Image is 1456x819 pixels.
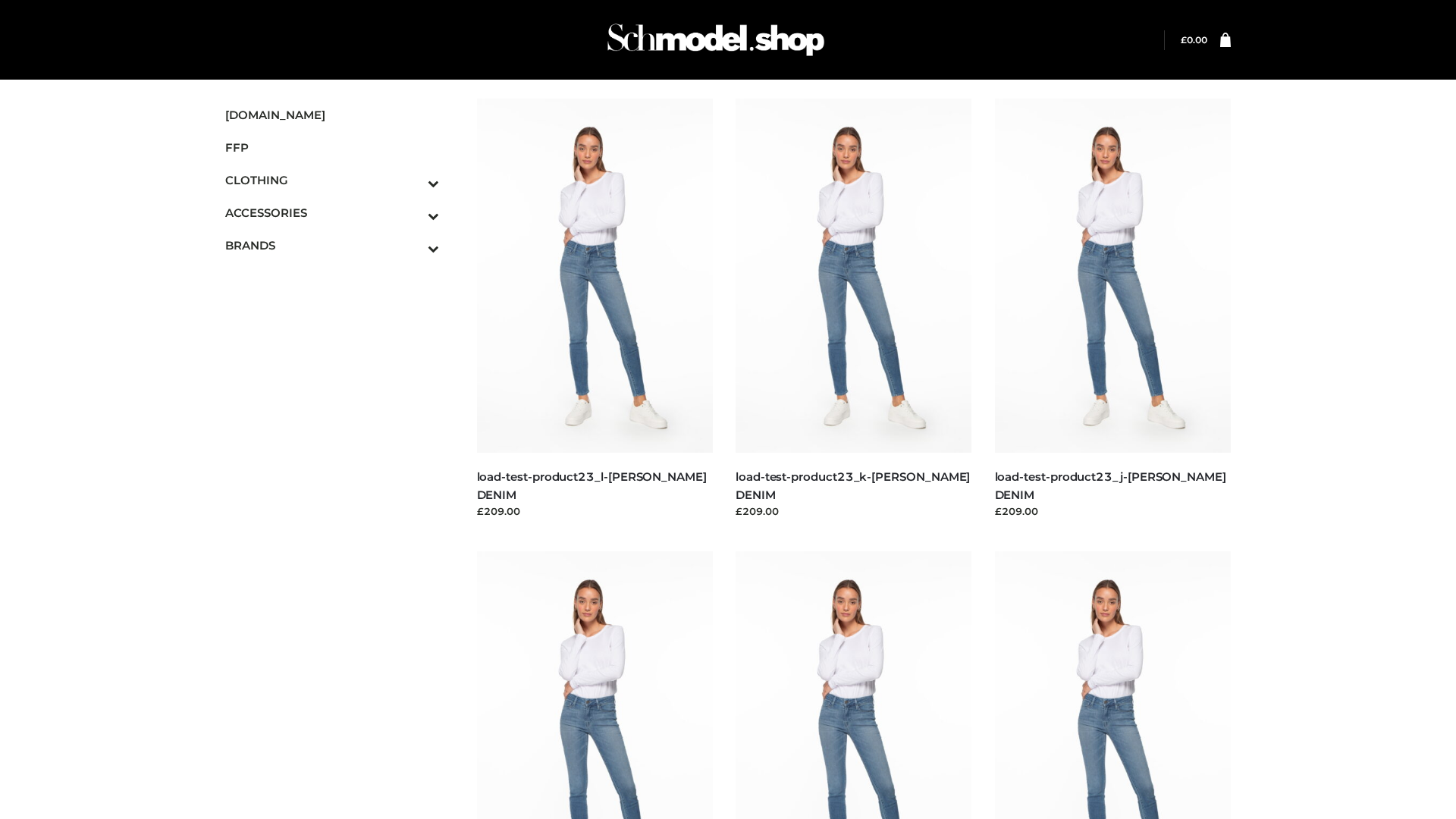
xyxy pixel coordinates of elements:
bdi: 0.00 [1181,34,1207,45]
button: Toggle Submenu [386,196,439,229]
img: Schmodel Admin 964 [602,10,830,70]
a: FFP [225,131,439,164]
span: BRANDS [225,237,439,254]
a: BRANDSToggle Submenu [225,229,439,262]
a: ACCESSORIESToggle Submenu [225,196,439,229]
button: Toggle Submenu [386,164,439,196]
a: load-test-product23_l-[PERSON_NAME] DENIM [477,469,707,501]
div: £209.00 [995,504,1232,519]
button: Toggle Submenu [386,229,439,262]
span: [DOMAIN_NAME] [225,106,439,124]
a: load-test-product23_j-[PERSON_NAME] DENIM [995,469,1226,501]
span: FFP [225,139,439,156]
span: CLOTHING [225,171,439,189]
span: ACCESSORIES [225,204,439,221]
a: [DOMAIN_NAME] [225,99,439,131]
div: £209.00 [736,504,972,519]
div: £209.00 [477,504,714,519]
a: CLOTHINGToggle Submenu [225,164,439,196]
a: load-test-product23_k-[PERSON_NAME] DENIM [736,469,970,501]
a: £0.00 [1181,34,1207,45]
span: £ [1181,34,1187,45]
